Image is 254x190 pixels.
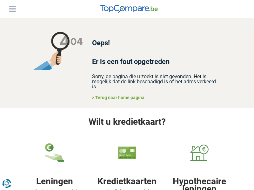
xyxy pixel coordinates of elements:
[33,32,83,70] img: magnifying glass not found
[92,74,222,89] h3: Sorry, de pagina die u zoekt is niet gevonden. Het is mogelijk dat de link beschadigd is of het a...
[190,143,209,162] img: Hypothecaire leningen
[8,4,17,14] button: Menu
[13,117,241,127] h3: Wilt u kredietkaart?
[36,176,73,187] a: Leningen
[92,34,222,71] h2: Oeps! Er is een fout opgetreden
[92,95,144,100] a: > Terug naar home pagina
[45,143,64,162] img: Leningen
[97,176,157,187] a: Kredietkaarten
[117,143,137,162] img: Kredietkaarten
[100,5,158,13] img: TopCompare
